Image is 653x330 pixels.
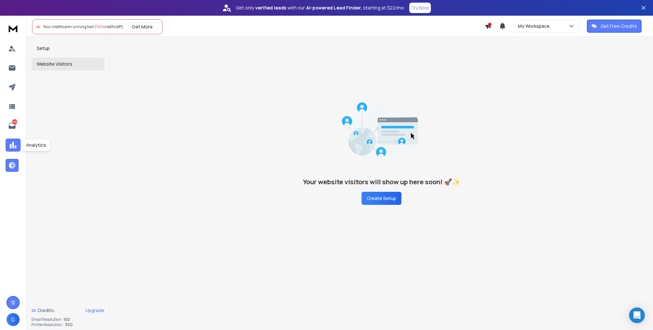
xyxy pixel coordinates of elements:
span: Credits: [37,307,55,314]
p: Email Resolution: [31,317,62,322]
span: 100 [96,24,103,29]
strong: verified leads [255,5,286,11]
p: Profile Resolution : [31,322,64,327]
a: Credits:Upgrade [31,304,104,317]
strong: AI-powered Lead Finder, [306,5,362,11]
div: Open Intercom Messenger [629,307,645,323]
button: Try Now [409,3,431,13]
button: Get More [126,22,158,31]
div: Analytics [22,139,50,151]
h3: Your website visitors will show up here soon! 🚀✨ [303,177,460,187]
button: Get Free Credits [587,20,642,33]
p: Get Free Credits [601,23,637,29]
p: Try Now [411,5,429,11]
button: Website Visitors [31,58,104,71]
span: 300 [65,322,73,327]
button: G [7,313,20,326]
p: 158 [12,119,17,124]
div: Upgrade [85,307,104,314]
span: 100 [63,317,70,322]
p: My Workspace [518,23,552,29]
a: 158 [6,119,19,132]
img: logo [7,22,20,34]
button: Setup [31,42,104,55]
span: Your credits are running low! [43,24,94,29]
span: ( credits left) [95,24,124,29]
p: Get only with our starting at $22/mo [236,5,404,11]
button: Create Setup [362,192,401,205]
